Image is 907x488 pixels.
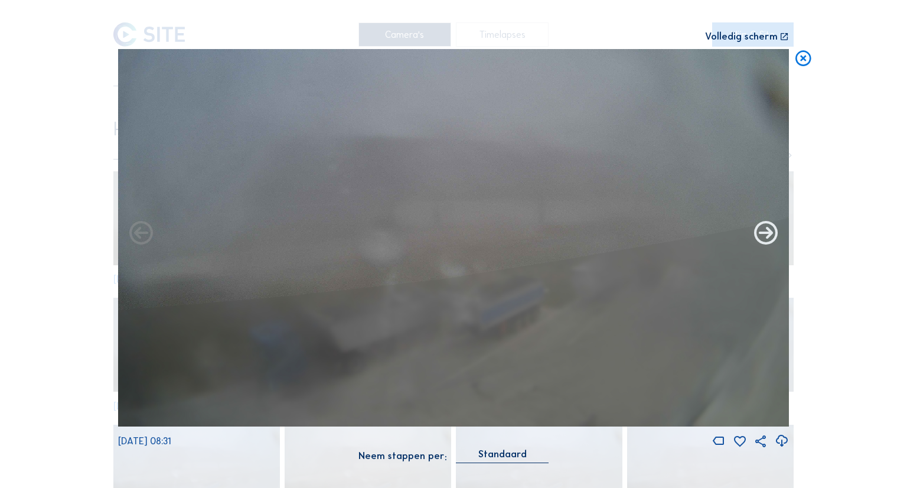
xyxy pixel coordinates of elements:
[127,220,155,248] i: Forward
[705,32,778,42] div: Volledig scherm
[118,49,789,427] img: Image
[456,449,549,463] div: Standaard
[118,435,171,447] span: [DATE] 08:31
[752,220,780,248] i: Back
[358,451,447,461] div: Neem stappen per:
[478,449,527,460] div: Standaard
